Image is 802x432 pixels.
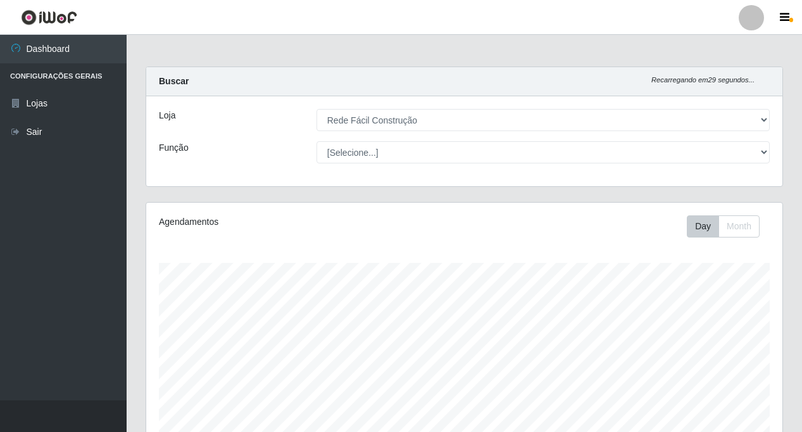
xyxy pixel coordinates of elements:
[718,215,760,238] button: Month
[651,76,755,84] i: Recarregando em 29 segundos...
[687,215,719,238] button: Day
[159,109,175,122] label: Loja
[159,76,189,86] strong: Buscar
[159,215,403,229] div: Agendamentos
[21,10,77,25] img: CoreUI Logo
[687,215,760,238] div: First group
[687,215,770,238] div: Toolbar with button groups
[159,141,189,155] label: Função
